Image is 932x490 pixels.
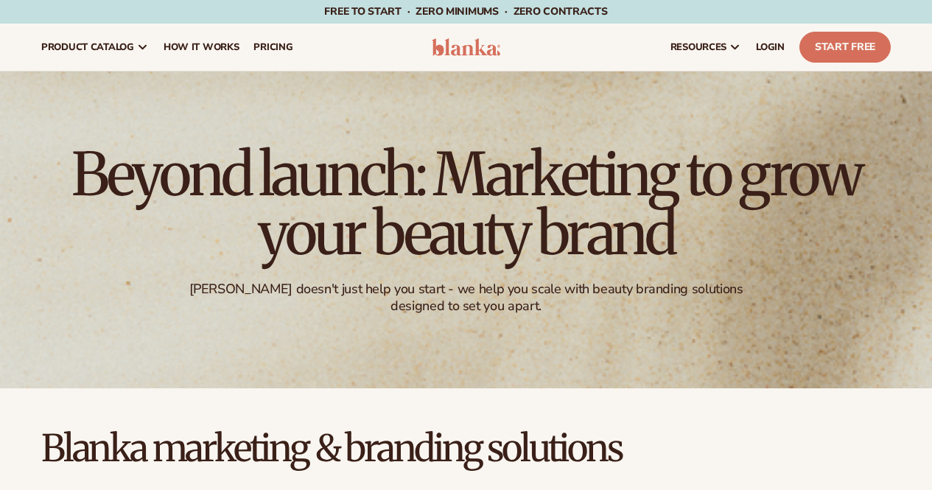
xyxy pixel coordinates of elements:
a: resources [663,24,749,71]
span: pricing [253,41,292,53]
span: Free to start · ZERO minimums · ZERO contracts [324,4,607,18]
a: Start Free [799,32,891,63]
img: logo [432,38,501,56]
a: LOGIN [749,24,792,71]
span: resources [670,41,726,53]
a: pricing [246,24,300,71]
a: How It Works [156,24,247,71]
span: LOGIN [756,41,785,53]
h1: Beyond launch: Marketing to grow your beauty brand [61,145,872,263]
span: product catalog [41,41,134,53]
a: product catalog [34,24,156,71]
span: How It Works [164,41,239,53]
div: [PERSON_NAME] doesn't just help you start - we help you scale with beauty branding solutions desi... [163,281,768,315]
